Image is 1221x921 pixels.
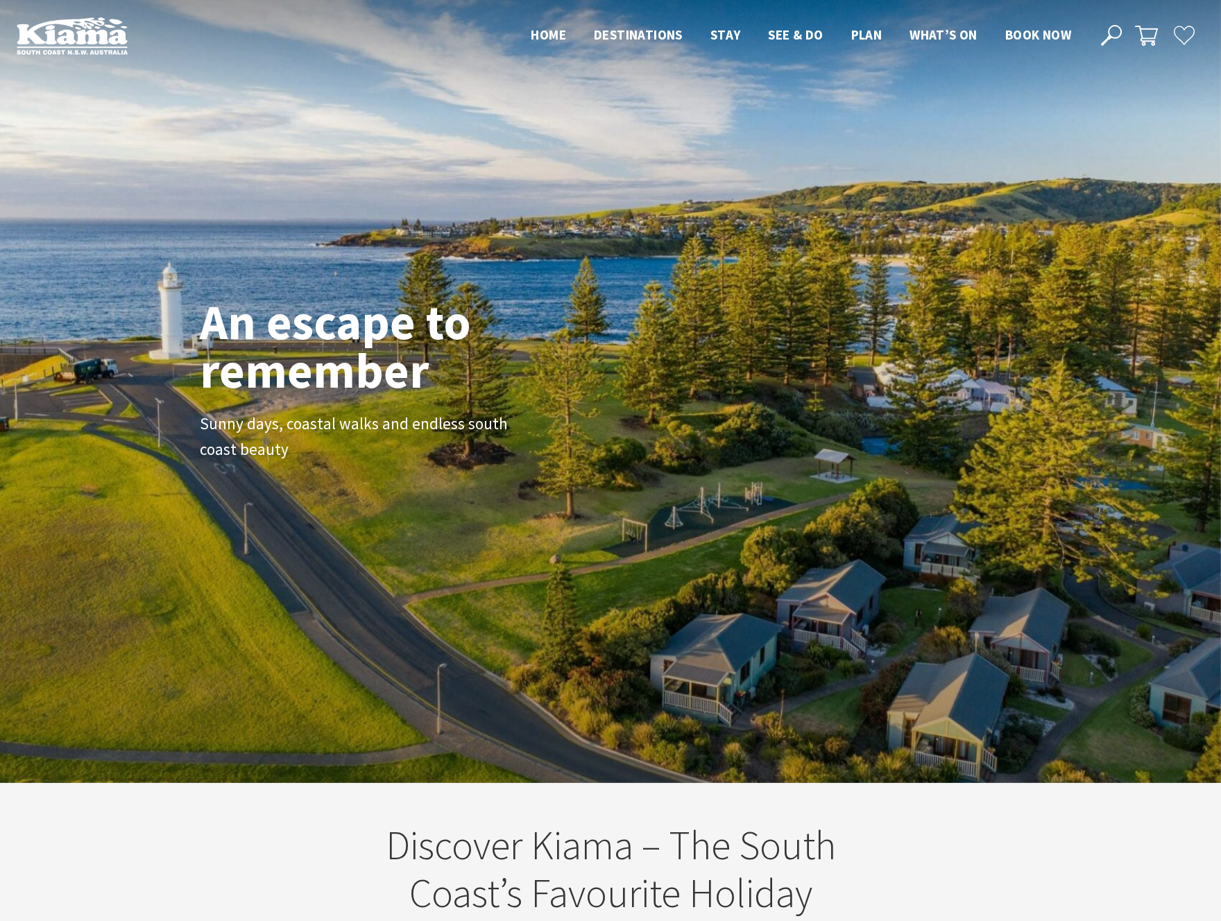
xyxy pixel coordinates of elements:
[1005,26,1071,43] span: Book now
[851,26,882,43] span: Plan
[200,298,581,395] h1: An escape to remember
[910,26,977,43] span: What’s On
[531,26,566,43] span: Home
[200,412,512,463] p: Sunny days, coastal walks and endless south coast beauty
[594,26,683,43] span: Destinations
[710,26,741,43] span: Stay
[17,17,128,55] img: Kiama Logo
[517,24,1085,47] nav: Main Menu
[768,26,823,43] span: See & Do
